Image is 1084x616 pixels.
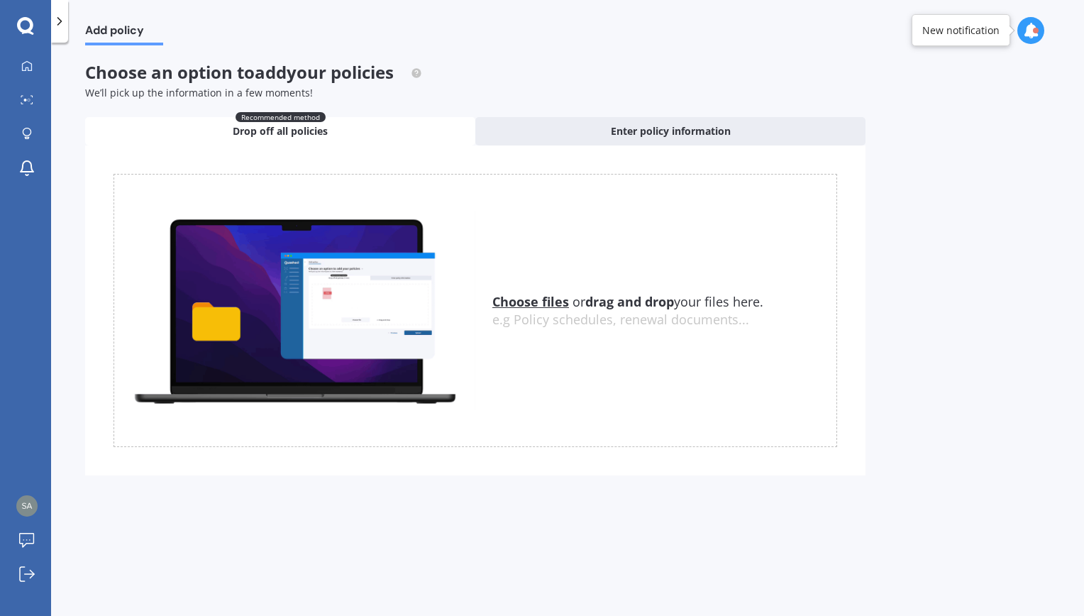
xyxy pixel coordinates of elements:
span: Enter policy information [611,124,731,138]
u: Choose files [492,293,569,310]
span: We’ll pick up the information in a few moments! [85,86,313,99]
div: New notification [922,23,1000,38]
img: 2ab3209a7bca2323c5a5402cbc7cb9f1 [16,495,38,517]
span: to add your policies [237,60,394,84]
b: drag and drop [585,293,674,310]
span: or your files here. [492,293,763,310]
span: Recommended method [236,112,326,122]
span: Choose an option [85,60,422,84]
span: Add policy [85,23,163,43]
span: Drop off all policies [233,124,328,138]
img: upload.de96410c8ce839c3fdd5.gif [114,211,475,410]
div: e.g Policy schedules, renewal documents... [492,312,836,328]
